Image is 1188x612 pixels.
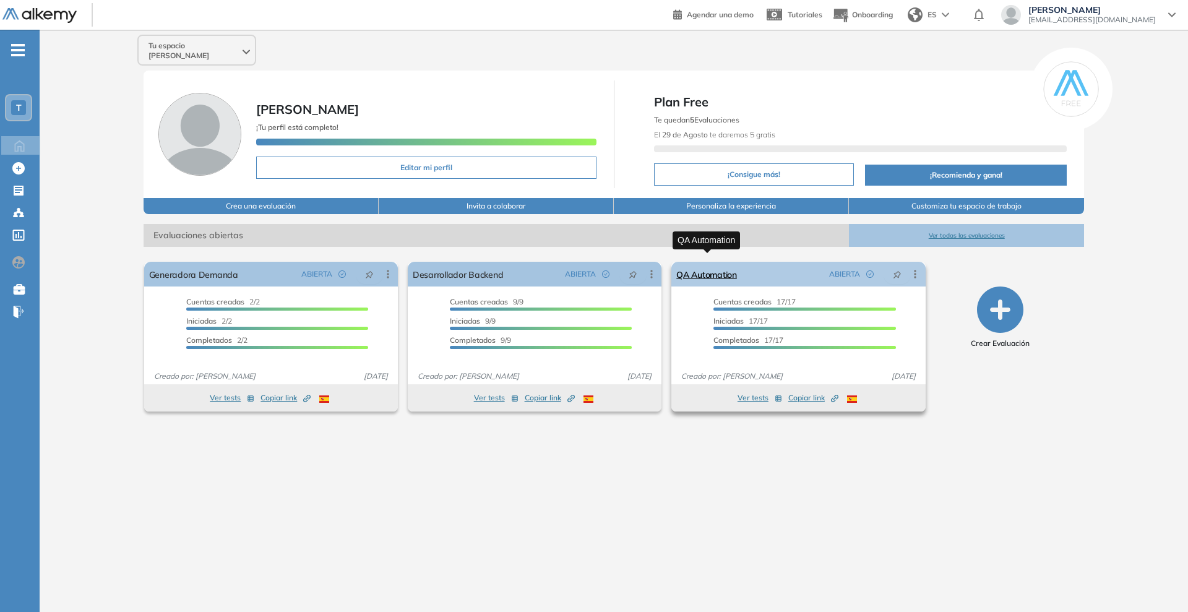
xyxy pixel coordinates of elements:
span: 2/2 [186,316,232,325]
button: Onboarding [832,2,893,28]
span: Cuentas creadas [450,297,508,306]
span: Tu espacio [PERSON_NAME] [148,41,240,61]
span: Crear Evaluación [971,338,1030,349]
button: Crea una evaluación [144,198,379,214]
button: pushpin [619,264,647,284]
span: Iniciadas [186,316,217,325]
span: Iniciadas [450,316,480,325]
span: Copiar link [260,392,311,403]
button: Ver todas las evaluaciones [849,224,1084,247]
span: T [16,103,22,113]
span: [EMAIL_ADDRESS][DOMAIN_NAME] [1028,15,1156,25]
a: Agendar una demo [673,6,754,21]
button: Personaliza la experiencia [614,198,849,214]
span: Cuentas creadas [713,297,772,306]
span: ABIERTA [301,269,332,280]
span: [DATE] [887,371,921,382]
span: [PERSON_NAME] [256,101,359,117]
img: ESP [847,395,857,403]
span: 17/17 [713,316,768,325]
button: ¡Consigue más! [654,163,854,186]
span: 17/17 [713,297,796,306]
button: ¡Recomienda y gana! [865,165,1067,186]
span: ABIERTA [565,269,596,280]
button: pushpin [884,264,911,284]
span: Creado por: [PERSON_NAME] [676,371,788,382]
button: Copiar link [260,390,311,405]
img: Foto de perfil [158,93,241,176]
span: [PERSON_NAME] [1028,5,1156,15]
button: Copiar link [525,390,575,405]
span: ¡Tu perfil está completo! [256,123,338,132]
span: [DATE] [359,371,393,382]
img: ESP [319,395,329,403]
span: Evaluaciones abiertas [144,224,849,247]
img: arrow [942,12,949,17]
span: Tutoriales [788,10,822,19]
span: Completados [713,335,759,345]
a: Desarrollador Backend [413,262,503,287]
span: 2/2 [186,335,247,345]
a: QA Automation [676,262,737,287]
span: Onboarding [852,10,893,19]
span: 2/2 [186,297,260,306]
span: pushpin [629,269,637,279]
img: Logo [2,8,77,24]
span: 9/9 [450,316,496,325]
button: pushpin [356,264,383,284]
i: - [11,49,25,51]
span: check-circle [866,270,874,278]
span: Creado por: [PERSON_NAME] [413,371,524,382]
img: ESP [583,395,593,403]
button: Editar mi perfil [256,157,596,179]
a: Generadora Demanda [149,262,238,287]
button: Ver tests [474,390,519,405]
span: Copiar link [525,392,575,403]
button: Copiar link [788,390,838,405]
span: pushpin [365,269,374,279]
button: Ver tests [738,390,782,405]
button: Invita a colaborar [379,198,614,214]
button: Crear Evaluación [971,287,1030,349]
span: El te daremos 5 gratis [654,130,775,139]
span: Creado por: [PERSON_NAME] [149,371,260,382]
img: world [908,7,923,22]
span: [DATE] [622,371,656,382]
span: pushpin [893,269,902,279]
span: Iniciadas [713,316,744,325]
span: Plan Free [654,93,1067,111]
span: Te quedan Evaluaciones [654,115,739,124]
b: 29 de Agosto [662,130,708,139]
div: Widget de chat [1126,553,1188,612]
button: Ver tests [210,390,254,405]
span: Completados [186,335,232,345]
span: 17/17 [713,335,783,345]
span: ES [928,9,937,20]
span: Cuentas creadas [186,297,244,306]
button: Customiza tu espacio de trabajo [849,198,1084,214]
span: Agendar una demo [687,10,754,19]
span: ABIERTA [829,269,860,280]
iframe: Chat Widget [1126,553,1188,612]
span: check-circle [602,270,609,278]
span: Copiar link [788,392,838,403]
span: 9/9 [450,297,523,306]
span: Completados [450,335,496,345]
span: 9/9 [450,335,511,345]
b: 5 [690,115,694,124]
span: check-circle [338,270,346,278]
div: QA Automation [673,231,740,249]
